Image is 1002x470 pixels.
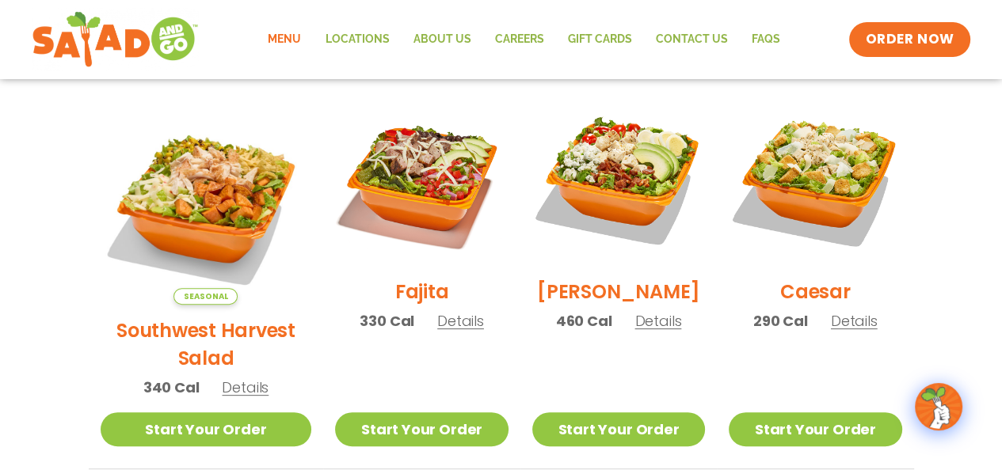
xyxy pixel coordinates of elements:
h2: [PERSON_NAME] [537,278,700,305]
span: 340 Cal [143,377,200,398]
span: 290 Cal [753,310,808,332]
img: Product photo for Caesar Salad [729,93,901,266]
nav: Menu [256,21,791,58]
img: new-SAG-logo-768×292 [32,8,199,71]
a: Start Your Order [532,412,705,446]
a: Careers [482,21,555,58]
span: Seasonal [173,288,238,305]
span: Details [222,377,269,397]
span: Details [634,311,681,331]
a: FAQs [739,21,791,58]
img: Product photo for Southwest Harvest Salad [101,93,312,305]
a: Start Your Order [729,412,901,446]
a: Start Your Order [101,412,312,446]
h2: Fajita [395,278,449,305]
h2: Caesar [780,278,851,305]
a: Menu [256,21,313,58]
span: Details [437,311,484,331]
img: Product photo for Cobb Salad [532,93,705,266]
span: ORDER NOW [865,30,954,49]
h2: Southwest Harvest Salad [101,316,312,372]
a: About Us [401,21,482,58]
a: Locations [313,21,401,58]
span: 460 Cal [556,310,612,332]
a: GIFT CARDS [555,21,643,58]
a: Contact Us [643,21,739,58]
a: ORDER NOW [849,22,970,57]
a: Start Your Order [335,412,508,446]
img: Product photo for Fajita Salad [335,93,508,266]
span: 330 Cal [360,310,414,332]
img: wpChatIcon [916,385,961,429]
span: Details [831,311,878,331]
